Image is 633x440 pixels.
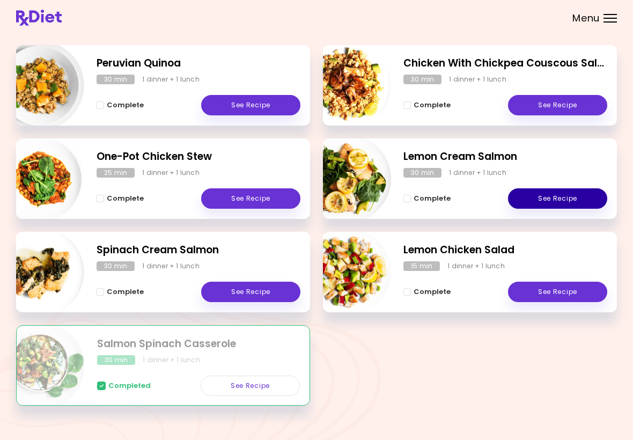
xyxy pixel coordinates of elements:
[108,382,151,390] span: Completed
[97,355,135,365] div: 30 min
[403,149,607,165] h2: Lemon Cream Salmon
[572,13,600,23] span: Menu
[302,41,391,130] img: Info - Chicken With Chickpea Couscous Salad
[508,282,607,302] a: See Recipe - Lemon Chicken Salad
[143,355,200,365] div: 1 dinner + 1 lunch
[97,75,135,84] div: 30 min
[508,188,607,209] a: See Recipe - Lemon Cream Salmon
[403,192,451,205] button: Complete - Lemon Cream Salmon
[414,101,451,109] span: Complete
[403,75,441,84] div: 30 min
[107,288,144,296] span: Complete
[201,95,300,115] a: See Recipe - Peruvian Quinoa
[403,56,607,71] h2: Chicken With Chickpea Couscous Salad
[414,288,451,296] span: Complete
[97,243,300,258] h2: Spinach Cream Salmon
[142,75,200,84] div: 1 dinner + 1 lunch
[449,168,506,178] div: 1 dinner + 1 lunch
[97,285,144,298] button: Complete - Spinach Cream Salmon
[97,168,135,178] div: 25 min
[97,192,144,205] button: Complete - One-Pot Chicken Stew
[403,243,607,258] h2: Lemon Chicken Salad
[107,194,144,203] span: Complete
[403,285,451,298] button: Complete - Lemon Chicken Salad
[97,336,300,352] h2: Salmon Spinach Casserole
[302,134,391,223] img: Info - Lemon Cream Salmon
[403,168,441,178] div: 30 min
[107,101,144,109] span: Complete
[142,261,200,271] div: 1 dinner + 1 lunch
[201,376,300,396] a: See Recipe - Salmon Spinach Casserole
[97,99,144,112] button: Complete - Peruvian Quinoa
[16,10,62,26] img: RxDiet
[508,95,607,115] a: See Recipe - Chicken With Chickpea Couscous Salad
[97,149,300,165] h2: One-Pot Chicken Stew
[414,194,451,203] span: Complete
[201,282,300,302] a: See Recipe - Spinach Cream Salmon
[403,99,451,112] button: Complete - Chicken With Chickpea Couscous Salad
[142,168,200,178] div: 1 dinner + 1 lunch
[302,228,391,317] img: Info - Lemon Chicken Salad
[449,75,506,84] div: 1 dinner + 1 lunch
[97,261,135,271] div: 30 min
[201,188,300,209] a: See Recipe - One-Pot Chicken Stew
[97,56,300,71] h2: Peruvian Quinoa
[403,261,440,271] div: 15 min
[447,261,505,271] div: 1 dinner + 1 lunch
